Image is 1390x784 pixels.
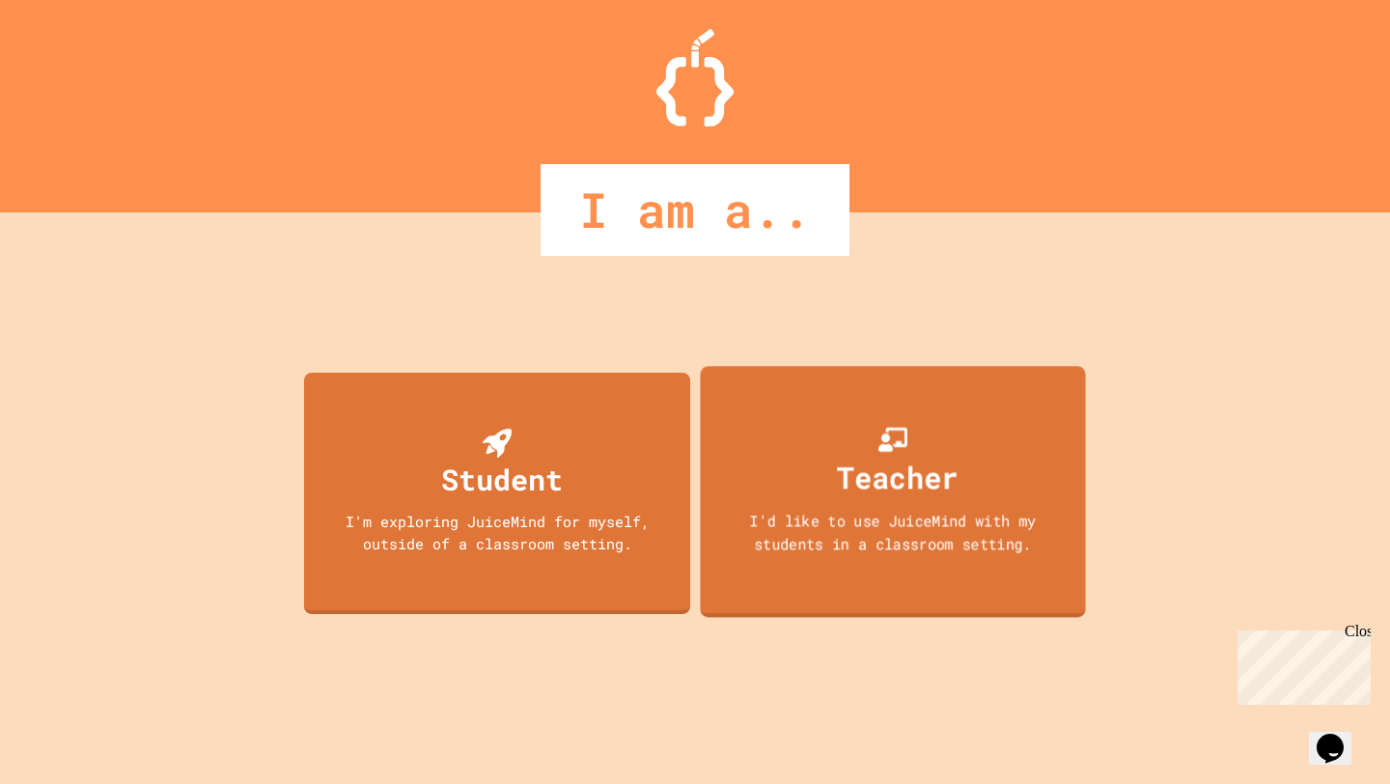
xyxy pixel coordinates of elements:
[656,29,734,126] img: Logo.svg
[1230,623,1371,705] iframe: chat widget
[441,458,563,501] div: Student
[541,164,849,256] div: I am a..
[323,511,671,554] div: I'm exploring JuiceMind for myself, outside of a classroom setting.
[1309,707,1371,765] iframe: chat widget
[837,455,959,500] div: Teacher
[719,510,1066,555] div: I'd like to use JuiceMind with my students in a classroom setting.
[8,8,133,123] div: Chat with us now!Close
